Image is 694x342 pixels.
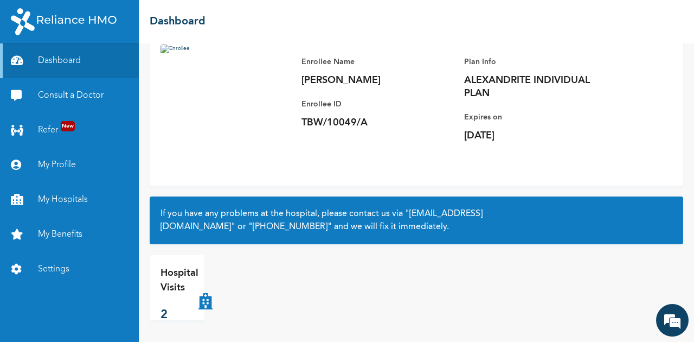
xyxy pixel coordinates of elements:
[160,207,672,233] h2: If you have any problems at the hospital, please contact us via or and we will fix it immediately.
[5,248,207,286] textarea: Type your message and hit 'Enter'
[301,55,453,68] p: Enrollee Name
[20,54,44,81] img: d_794563401_company_1708531726252_794563401
[178,5,204,31] div: Minimize live chat window
[61,121,75,131] span: New
[248,223,332,231] a: "[PHONE_NUMBER]"
[464,111,616,124] p: Expires on
[160,306,198,324] p: 2
[160,266,198,295] p: Hospital Visits
[301,98,453,111] p: Enrollee ID
[63,112,150,222] span: We're online!
[11,8,117,35] img: RelianceHMO's Logo
[464,74,616,100] p: ALEXANDRITE INDIVIDUAL PLAN
[160,45,291,175] img: Enrollee
[464,55,616,68] p: Plan Info
[150,14,205,30] h2: Dashboard
[56,61,182,75] div: Chat with us now
[301,74,453,87] p: [PERSON_NAME]
[301,116,453,129] p: TBW/10049/A
[464,129,616,142] p: [DATE]
[106,286,207,320] div: FAQs
[5,305,106,313] span: Conversation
